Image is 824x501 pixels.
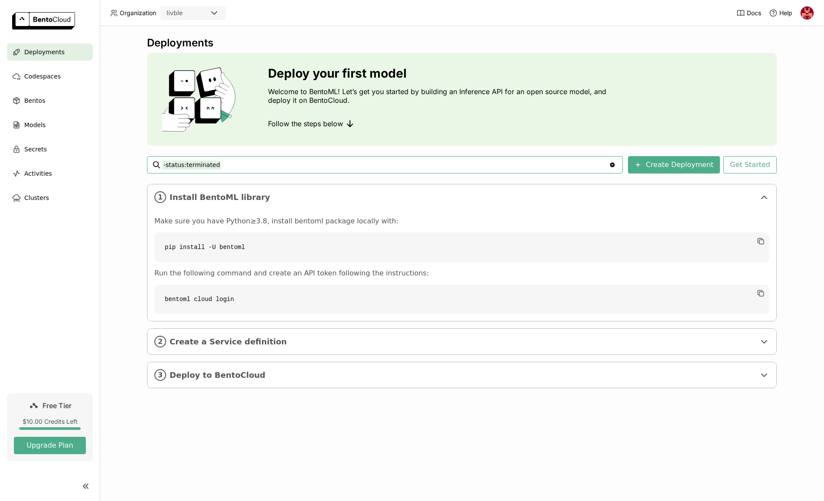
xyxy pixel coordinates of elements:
svg: Clear value [609,161,616,168]
img: logo [12,12,75,29]
span: Deployments [24,47,65,57]
input: Search [163,158,609,172]
code: pip install -U bentoml [154,232,769,262]
i: 1 [154,191,166,203]
span: Follow the steps below [268,119,343,128]
span: Free Tier [43,401,72,410]
div: 1Install BentoML library [147,184,776,210]
a: Activities [7,165,93,182]
p: Make sure you have Python≥3.8, install bentoml package locally with: [154,217,769,226]
span: Help [779,9,792,17]
img: Uri Vinetz [801,7,814,20]
span: Organization [120,9,156,17]
div: Help [769,9,792,17]
span: Activities [24,168,52,179]
a: Secrets [7,141,93,158]
div: Deployments [147,36,777,49]
h3: Deploy your first model [268,66,611,80]
a: Bentos [7,92,93,109]
span: Docs [747,9,761,17]
span: Models [24,120,46,130]
div: 3Deploy to BentoCloud [147,362,776,388]
button: Upgrade Plan [14,437,86,454]
span: Deploy to BentoCloud [170,370,755,380]
div: 2Create a Service definition [147,329,776,354]
div: $10.00 Credits Left [14,418,86,426]
i: 3 [154,369,166,381]
p: Run the following command and create an API token following the instructions: [154,269,769,278]
span: Clusters [24,193,49,203]
div: livble [167,9,183,17]
span: Bentos [24,95,45,106]
span: Create a Service definition [170,337,755,347]
span: Codespaces [24,71,61,82]
button: Create Deployment [628,156,720,174]
code: bentoml cloud login [154,285,769,314]
i: 2 [154,336,166,347]
a: Deployments [7,43,93,61]
span: Install BentoML library [170,193,755,202]
input: Selected livble. [183,9,184,18]
button: Get Started [723,156,777,174]
img: cover onboarding [154,67,247,132]
p: Welcome to BentoML! Let’s get you started by building an Inference API for an open source model, ... [268,87,611,105]
a: Codespaces [7,68,93,85]
a: Models [7,116,93,134]
a: Free Tier$10.00 Credits LeftUpgrade Plan [7,393,93,461]
span: Secrets [24,144,47,154]
a: Docs [736,9,761,17]
a: Clusters [7,189,93,206]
